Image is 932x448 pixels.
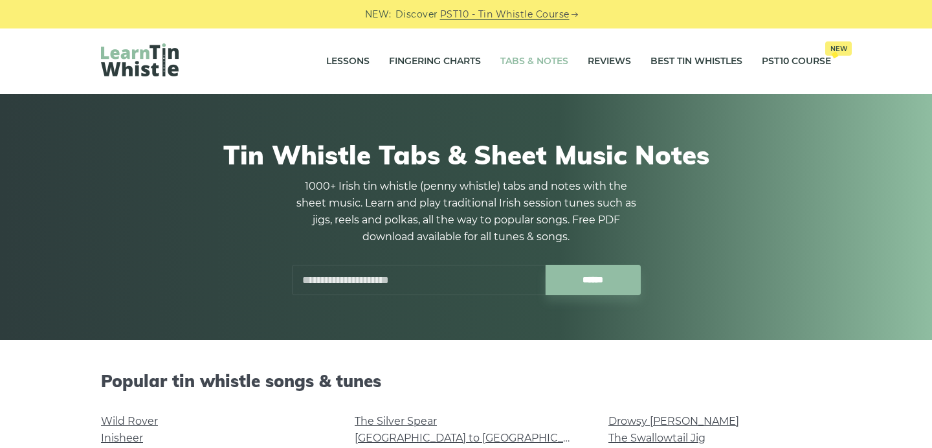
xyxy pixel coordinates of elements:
a: The Silver Spear [355,415,437,427]
a: The Swallowtail Jig [608,432,705,444]
a: Fingering Charts [389,45,481,78]
p: 1000+ Irish tin whistle (penny whistle) tabs and notes with the sheet music. Learn and play tradi... [291,178,641,245]
a: Wild Rover [101,415,158,427]
a: [GEOGRAPHIC_DATA] to [GEOGRAPHIC_DATA] [355,432,594,444]
h2: Popular tin whistle songs & tunes [101,371,831,391]
a: Lessons [326,45,370,78]
a: Reviews [588,45,631,78]
a: Drowsy [PERSON_NAME] [608,415,739,427]
h1: Tin Whistle Tabs & Sheet Music Notes [101,139,831,170]
span: New [825,41,852,56]
img: LearnTinWhistle.com [101,43,179,76]
a: PST10 CourseNew [762,45,831,78]
a: Tabs & Notes [500,45,568,78]
a: Best Tin Whistles [650,45,742,78]
a: Inisheer [101,432,143,444]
